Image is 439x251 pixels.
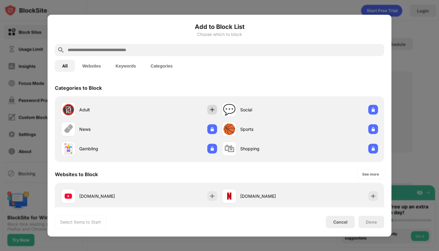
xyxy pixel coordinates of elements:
div: [DOMAIN_NAME] [79,193,139,199]
div: Sports [240,126,300,132]
button: Websites [75,60,108,72]
div: 🔞 [62,103,75,116]
div: Shopping [240,145,300,152]
div: 🛍 [224,142,234,155]
div: 🏀 [223,123,236,135]
button: Keywords [108,60,143,72]
div: Cancel [333,219,348,225]
div: Select Items to Start [60,219,101,225]
div: Adult [79,106,139,113]
img: favicons [65,192,72,200]
div: Done [366,219,377,224]
div: Gambling [79,145,139,152]
h6: Add to Block List [55,22,384,31]
img: search.svg [57,46,65,54]
div: Categories to Block [55,85,102,91]
div: [DOMAIN_NAME] [240,193,300,199]
div: Social [240,106,300,113]
button: All [55,60,75,72]
button: Categories [143,60,180,72]
img: favicons [226,192,233,200]
div: 💬 [223,103,236,116]
div: 🃏 [62,142,75,155]
div: Choose which to block [55,32,384,37]
div: Websites to Block [55,171,98,177]
div: News [79,126,139,132]
div: 🗞 [63,123,73,135]
div: See more [362,171,379,177]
